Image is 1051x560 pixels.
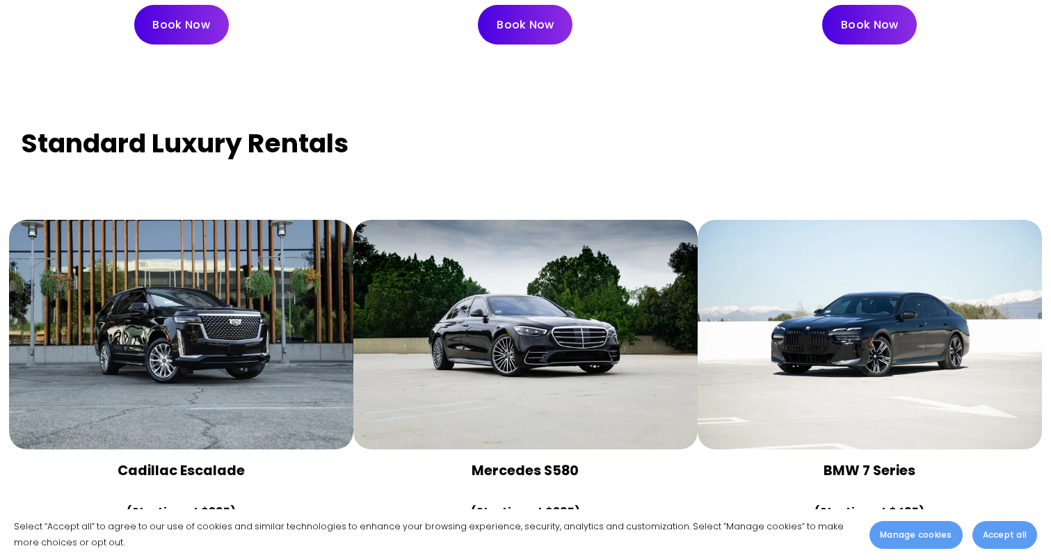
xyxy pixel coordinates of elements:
[478,5,572,45] a: Book Now
[471,504,580,520] strong: (Starting at $395)
[815,504,924,520] strong: (Starting at $495)
[472,461,579,480] strong: Mercedes S580
[118,461,245,480] strong: Cadillac Escalade
[972,521,1037,549] button: Accept all
[14,519,856,550] p: Select “Accept all” to agree to our use of cookies and similar technologies to enhance your brows...
[822,5,917,45] a: Book Now
[127,504,236,520] strong: (Starting at $395)
[21,125,348,161] strong: Standard Luxury Rentals
[983,529,1027,541] span: Accept all
[824,461,915,480] strong: BMW 7 Series
[869,521,962,549] button: Manage cookies
[880,529,952,541] span: Manage cookies
[134,5,229,45] a: Book Now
